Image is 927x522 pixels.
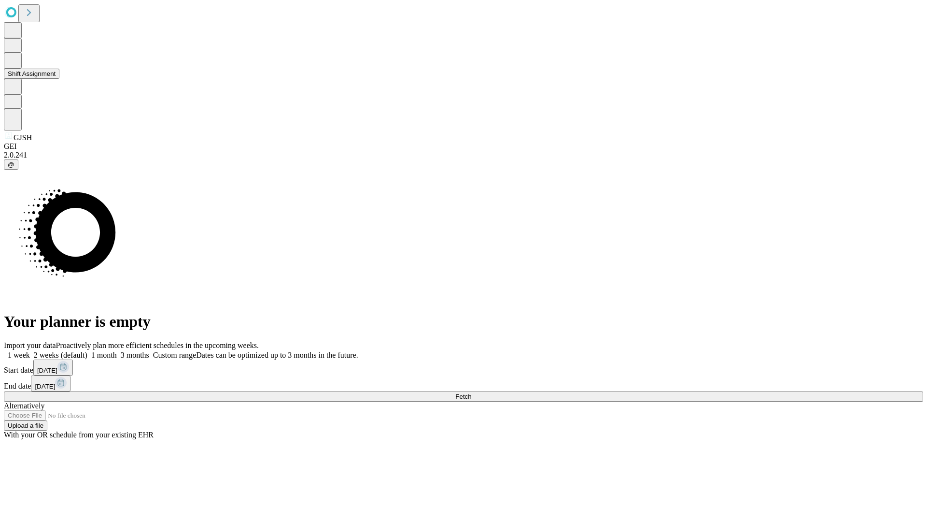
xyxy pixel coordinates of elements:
[31,376,70,391] button: [DATE]
[33,360,73,376] button: [DATE]
[34,351,87,359] span: 2 weeks (default)
[37,367,57,374] span: [DATE]
[4,360,923,376] div: Start date
[8,161,14,168] span: @
[4,341,56,349] span: Import your data
[4,420,47,431] button: Upload a file
[14,133,32,142] span: GJSH
[4,159,18,170] button: @
[4,69,59,79] button: Shift Assignment
[4,313,923,331] h1: Your planner is empty
[153,351,196,359] span: Custom range
[455,393,471,400] span: Fetch
[8,351,30,359] span: 1 week
[4,431,154,439] span: With your OR schedule from your existing EHR
[4,391,923,402] button: Fetch
[4,142,923,151] div: GEI
[121,351,149,359] span: 3 months
[4,151,923,159] div: 2.0.241
[56,341,259,349] span: Proactively plan more efficient schedules in the upcoming weeks.
[35,383,55,390] span: [DATE]
[4,376,923,391] div: End date
[91,351,117,359] span: 1 month
[196,351,358,359] span: Dates can be optimized up to 3 months in the future.
[4,402,44,410] span: Alternatively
